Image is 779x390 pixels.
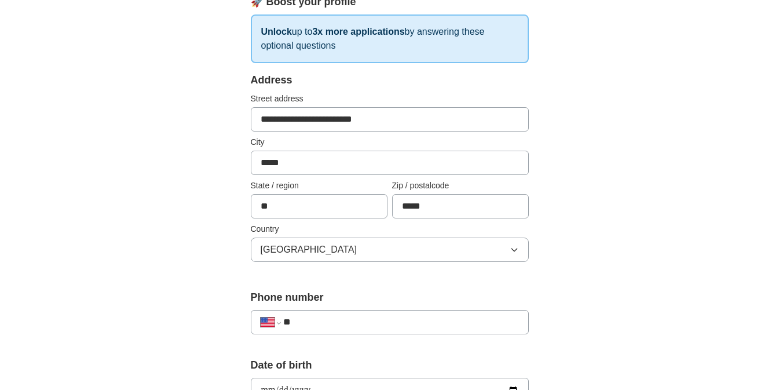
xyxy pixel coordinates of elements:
[251,180,387,192] label: State / region
[251,72,529,88] div: Address
[251,358,529,373] label: Date of birth
[251,223,529,235] label: Country
[312,27,404,37] strong: 3x more applications
[251,14,529,63] p: up to by answering these optional questions
[251,93,529,105] label: Street address
[251,290,529,305] label: Phone number
[261,243,357,257] span: [GEOGRAPHIC_DATA]
[251,238,529,262] button: [GEOGRAPHIC_DATA]
[251,136,529,148] label: City
[392,180,529,192] label: Zip / postalcode
[261,27,292,37] strong: Unlock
